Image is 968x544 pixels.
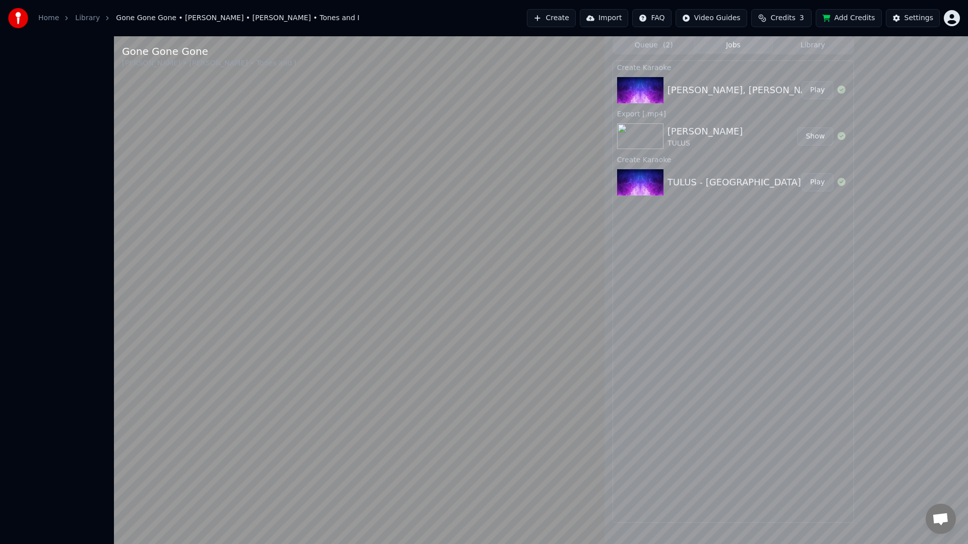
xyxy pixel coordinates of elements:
[802,81,833,99] button: Play
[751,9,812,27] button: Credits3
[802,173,833,191] button: Play
[770,13,795,23] span: Credits
[694,38,773,53] button: Jobs
[668,139,743,149] div: TULUS
[614,38,694,53] button: Queue
[926,504,956,534] div: Open chat
[75,13,100,23] a: Library
[668,175,801,189] div: TULUS - [GEOGRAPHIC_DATA]
[668,124,743,139] div: [PERSON_NAME]
[676,9,747,27] button: Video Guides
[38,13,59,23] a: Home
[613,107,854,119] div: Export [.mp4]
[632,9,671,27] button: FAQ
[663,40,673,50] span: ( 2 )
[668,83,967,97] div: [PERSON_NAME], [PERSON_NAME], Tones and I - Gone Gone Gone
[886,9,940,27] button: Settings
[580,9,628,27] button: Import
[613,153,854,165] div: Create Karaoke
[904,13,933,23] div: Settings
[527,9,576,27] button: Create
[38,13,359,23] nav: breadcrumb
[797,127,833,146] button: Show
[816,9,882,27] button: Add Credits
[613,61,854,73] div: Create Karaoke
[8,8,28,28] img: youka
[122,58,296,69] div: [PERSON_NAME] • [PERSON_NAME] • Tones and I
[773,38,853,53] button: Library
[122,44,296,58] div: Gone Gone Gone
[116,13,359,23] span: Gone Gone Gone • [PERSON_NAME] • [PERSON_NAME] • Tones and I
[800,13,804,23] span: 3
